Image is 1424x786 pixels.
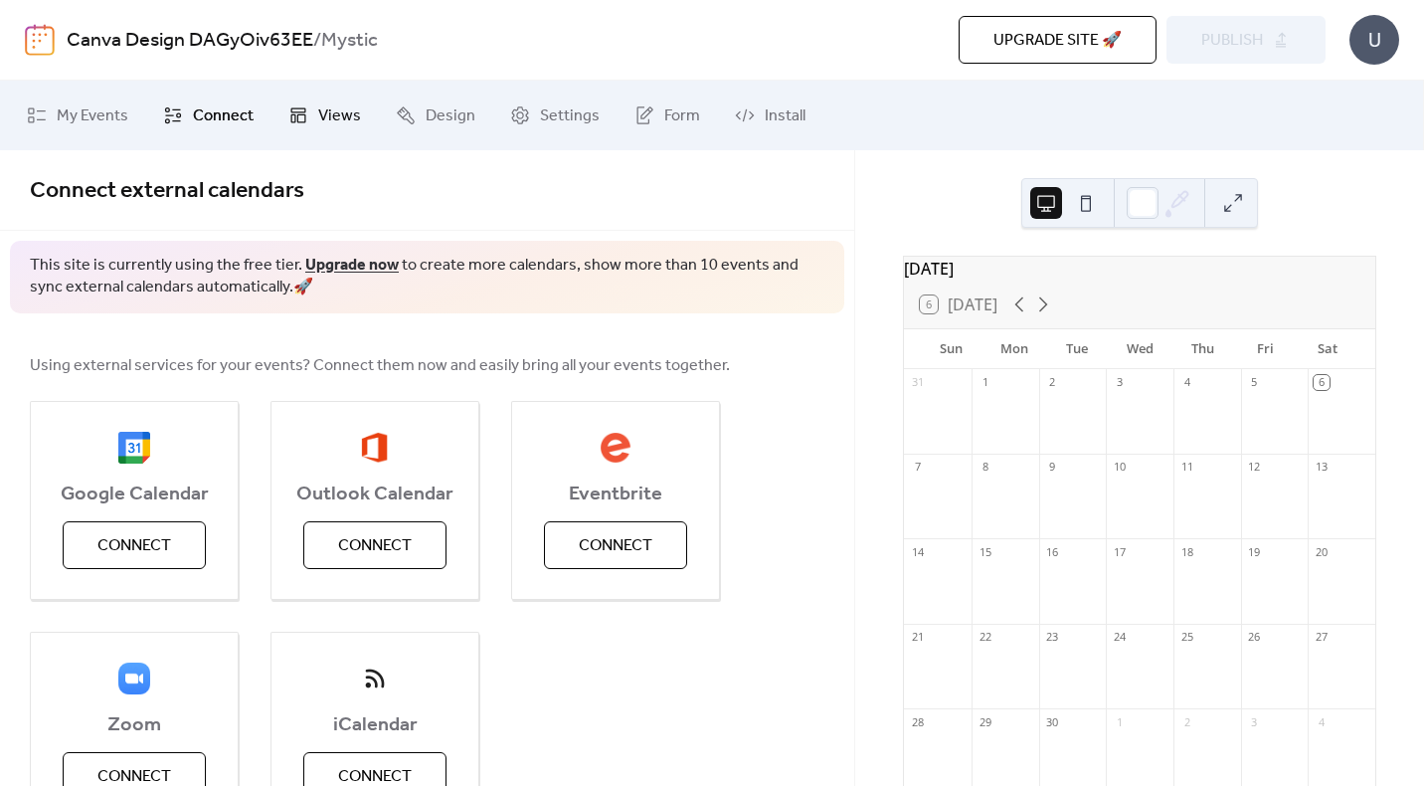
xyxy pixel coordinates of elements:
span: Upgrade site 🚀 [993,29,1122,53]
div: 12 [1247,460,1262,475]
div: 22 [978,630,992,645]
div: 19 [1247,544,1262,559]
b: / [313,22,321,60]
div: 20 [1314,544,1329,559]
div: 8 [978,460,992,475]
img: ical [359,663,391,694]
button: Connect [303,521,446,569]
div: 30 [1045,714,1060,729]
div: 2 [1045,375,1060,390]
div: 2 [1179,714,1194,729]
div: 3 [1247,714,1262,729]
div: Tue [1045,329,1108,369]
a: Settings [495,89,615,142]
div: 10 [1112,460,1127,475]
div: 13 [1314,460,1329,475]
button: Connect [63,521,206,569]
img: google [118,432,150,464]
div: 4 [1314,714,1329,729]
span: This site is currently using the free tier. to create more calendars, show more than 10 events an... [30,255,824,299]
div: 15 [978,544,992,559]
span: Design [426,104,475,128]
div: Sun [920,329,982,369]
span: Settings [540,104,600,128]
div: 9 [1045,460,1060,475]
div: 14 [910,544,925,559]
div: 21 [910,630,925,645]
img: eventbrite [600,432,631,464]
span: My Events [57,104,128,128]
div: Thu [1171,329,1234,369]
div: 4 [1179,375,1194,390]
div: 28 [910,714,925,729]
a: Canva Design DAGyOiv63EE [67,22,313,60]
span: iCalendar [271,713,478,737]
div: [DATE] [904,257,1375,281]
a: Design [381,89,490,142]
img: logo [25,24,55,56]
div: 1 [1112,714,1127,729]
div: 3 [1112,375,1127,390]
span: Connect external calendars [30,169,304,213]
a: My Events [12,89,143,142]
span: Connect [97,534,171,558]
div: 6 [1314,375,1329,390]
div: 24 [1112,630,1127,645]
a: Install [720,89,820,142]
div: 17 [1112,544,1127,559]
div: 1 [978,375,992,390]
button: Connect [544,521,687,569]
b: Mystic [321,22,378,60]
span: Form [664,104,700,128]
div: 7 [910,460,925,475]
span: Outlook Calendar [271,483,478,506]
div: 29 [978,714,992,729]
div: 25 [1179,630,1194,645]
span: Install [765,104,805,128]
button: Upgrade site 🚀 [959,16,1157,64]
a: Form [620,89,715,142]
div: 23 [1045,630,1060,645]
span: Google Calendar [31,483,238,506]
span: Zoom [31,713,238,737]
div: Sat [1297,329,1359,369]
div: 5 [1247,375,1262,390]
a: Upgrade now [305,250,399,281]
div: Wed [1109,329,1171,369]
a: Views [273,89,376,142]
div: 31 [910,375,925,390]
img: zoom [118,663,150,694]
span: Connect [193,104,254,128]
div: 16 [1045,544,1060,559]
a: Connect [148,89,268,142]
span: Connect [579,534,652,558]
div: Mon [982,329,1045,369]
div: 26 [1247,630,1262,645]
div: Fri [1234,329,1297,369]
span: Using external services for your events? Connect them now and easily bring all your events together. [30,354,730,378]
div: U [1349,15,1399,65]
span: Connect [338,534,412,558]
div: 27 [1314,630,1329,645]
img: outlook [361,432,388,464]
span: Eventbrite [512,483,719,506]
div: 11 [1179,460,1194,475]
span: Views [318,104,361,128]
div: 18 [1179,544,1194,559]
